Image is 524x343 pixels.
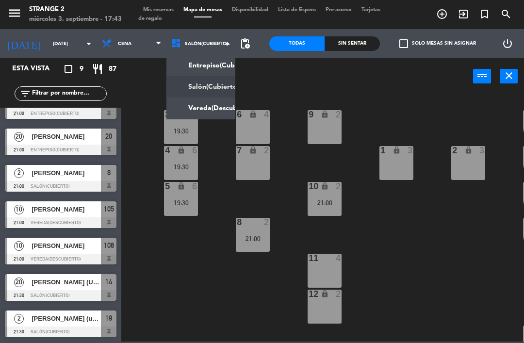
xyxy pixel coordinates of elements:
i: crop_square [63,63,74,75]
span: 8 [107,167,111,179]
i: lock [249,110,257,118]
span: 20 [14,132,24,142]
span: [PERSON_NAME] (un personaje espectacular) [32,313,101,324]
div: 21:00 [308,199,342,206]
input: Filtrar por nombre... [31,88,106,99]
div: 10 [309,182,309,191]
div: Sin sentar [325,36,380,51]
div: 21:00 [236,235,270,242]
i: close [503,70,515,82]
span: 14 [105,276,112,288]
i: filter_list [19,88,31,99]
i: lock [321,290,329,298]
div: 2 [336,182,342,191]
span: Mapa de mesas [179,7,227,13]
i: lock [177,146,185,154]
span: Mis reservas [138,7,179,13]
span: 105 [104,203,114,215]
div: 3 [479,146,485,155]
span: Disponibilidad [227,7,273,13]
i: restaurant [92,63,103,75]
span: [PERSON_NAME] [32,168,101,178]
span: BUSCAR [495,6,517,22]
a: Entrepiso(Cubierto) [167,55,235,76]
button: power_input [473,69,491,83]
div: 19:30 [164,163,198,170]
div: 4 [264,110,270,119]
span: RESERVAR MESA [431,6,453,22]
span: [PERSON_NAME] (Un personaje espectacular) [32,277,101,287]
div: 2 [336,110,342,119]
i: turned_in_not [479,8,491,20]
label: Solo mesas sin asignar [399,39,476,48]
span: 2 [14,314,24,324]
span: Salón(Cubierto) [185,41,228,47]
span: 108 [104,240,114,251]
span: pending_actions [239,38,251,49]
div: 6 [192,146,198,155]
i: lock [321,182,329,190]
div: 4 [336,254,342,262]
span: Lista de Espera [273,7,321,13]
div: Strange 2 [29,5,122,15]
span: [PERSON_NAME] [32,131,101,142]
span: 10 [14,205,24,214]
div: 6 [192,182,198,191]
div: 9 [309,110,309,119]
i: power_input [476,70,488,82]
div: Esta vista [5,63,70,75]
span: [PERSON_NAME] [32,241,101,251]
button: menu [7,6,22,24]
i: lock [393,146,401,154]
i: lock [464,146,473,154]
div: 11 [309,254,309,262]
span: check_box_outline_blank [399,39,408,48]
a: Vereda(Descubierto) [167,98,235,119]
div: 19:30 [164,199,198,206]
div: 2 [264,218,270,227]
div: miércoles 3. septiembre - 17:43 [29,15,122,24]
i: search [500,8,512,20]
div: 19:30 [164,128,198,134]
div: 1 [380,146,381,155]
span: 87 [109,64,116,75]
i: lock [177,182,185,190]
i: menu [7,6,22,20]
div: 3 [408,146,413,155]
i: lock [249,146,257,154]
span: 19 [105,312,112,324]
i: lock [321,110,329,118]
span: Cena [118,41,131,47]
i: power_settings_new [502,38,513,49]
span: 9 [80,64,83,75]
span: 20 [105,131,112,142]
span: Pre-acceso [321,7,357,13]
span: 10 [14,241,24,251]
span: [PERSON_NAME] [32,204,101,214]
span: 20 [14,278,24,287]
i: add_circle_outline [436,8,448,20]
span: Reserva especial [474,6,495,22]
i: arrow_drop_down [83,38,95,49]
i: exit_to_app [458,8,469,20]
a: Salón(Cubierto) [167,76,235,98]
div: Todas [269,36,325,51]
div: 2 [264,146,270,155]
span: WALK IN [453,6,474,22]
div: 2 [336,290,342,298]
button: close [500,69,518,83]
span: 2 [14,168,24,178]
div: 12 [309,290,309,298]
